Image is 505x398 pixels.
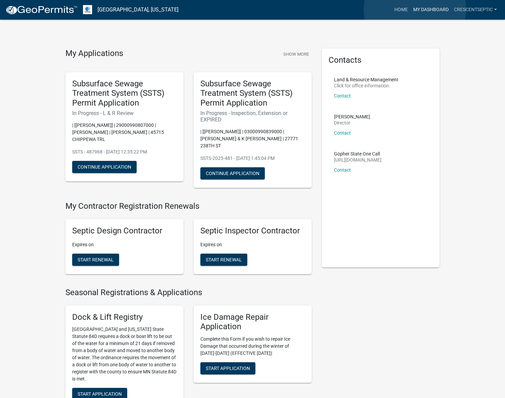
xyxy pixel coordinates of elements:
[334,151,382,156] p: Gopher State One Call
[392,3,411,16] a: Home
[334,77,398,82] p: Land & Resource Management
[78,391,122,397] span: Start Application
[206,366,250,371] span: Start Application
[72,312,177,322] h5: Dock & Lift Registry
[200,254,247,266] button: Start Renewal
[97,4,178,16] a: [GEOGRAPHIC_DATA], [US_STATE]
[65,201,312,280] wm-registration-list-section: My Contractor Registration Renewals
[200,362,255,374] button: Start Application
[200,226,305,236] h5: Septic Inspector Contractor
[329,55,433,65] h5: Contacts
[334,120,370,125] p: Director
[72,161,137,173] button: Continue Application
[200,241,305,248] p: Expires on
[200,167,265,179] button: Continue Application
[334,83,398,88] p: Click for office information:
[65,201,312,211] h4: My Contractor Registration Renewals
[200,128,305,149] p: | [[PERSON_NAME]] | 03000990839000 | [PERSON_NAME] & K [PERSON_NAME] | 27771 238TH ST
[72,326,177,382] p: [GEOGRAPHIC_DATA] and [US_STATE] State Statute 84D requires a dock or boat lift to be out of the ...
[72,79,177,108] h5: Subsurface Sewage Treatment System (SSTS) Permit Application
[334,158,382,162] p: [URL][DOMAIN_NAME]
[72,254,119,266] button: Start Renewal
[334,167,351,173] a: Contact
[200,155,305,162] p: SSTS-2025-481 - [DATE] 1:45:04 PM
[334,93,351,98] a: Contact
[65,288,312,297] h4: Seasonal Registrations & Applications
[78,257,114,262] span: Start Renewal
[334,130,351,136] a: Contact
[200,336,305,357] p: Complete this Form if you wish to repair Ice Damage that occurred during the winter of [DATE]-[DA...
[83,5,92,14] img: Otter Tail County, Minnesota
[206,257,242,262] span: Start Renewal
[451,3,500,16] a: Crescentseptic
[72,110,177,116] h6: In Progress - L & R Review
[411,3,451,16] a: My Dashboard
[72,241,177,248] p: Expires on
[281,49,312,60] button: Show More
[200,79,305,108] h5: Subsurface Sewage Treatment System (SSTS) Permit Application
[65,49,123,59] h4: My Applications
[334,114,370,119] p: [PERSON_NAME]
[200,110,305,123] h6: In Progress - Inspection, Extension or EXPIRED
[72,122,177,143] p: | [[PERSON_NAME]] | 29000990807000 | [PERSON_NAME] | [PERSON_NAME] | 45715 CHIPPEWA TRL
[72,226,177,236] h5: Septic Design Contractor
[200,312,305,332] h5: Ice Damage Repair Application
[72,148,177,155] p: SSTS - 487968 - [DATE] 12:35:22 PM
